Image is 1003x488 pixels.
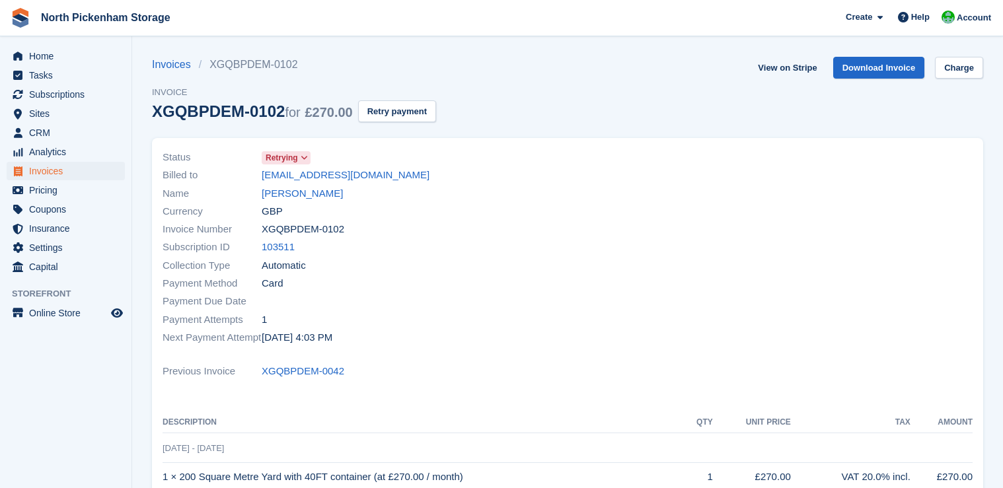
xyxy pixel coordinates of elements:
[7,85,125,104] a: menu
[262,222,344,237] span: XGQBPDEM-0102
[7,200,125,219] a: menu
[753,57,822,79] a: View on Stripe
[152,86,436,99] span: Invoice
[29,104,108,123] span: Sites
[262,312,267,328] span: 1
[791,412,910,433] th: Tax
[163,150,262,165] span: Status
[262,168,429,183] a: [EMAIL_ADDRESS][DOMAIN_NAME]
[12,287,131,300] span: Storefront
[7,104,125,123] a: menu
[846,11,872,24] span: Create
[152,57,199,73] a: Invoices
[36,7,176,28] a: North Pickenham Storage
[262,364,344,379] a: XGQBPDEM-0042
[163,240,262,255] span: Subscription ID
[7,181,125,199] a: menu
[163,258,262,273] span: Collection Type
[358,100,436,122] button: Retry payment
[957,11,991,24] span: Account
[7,143,125,161] a: menu
[29,162,108,180] span: Invoices
[266,152,298,164] span: Retrying
[29,219,108,238] span: Insurance
[305,105,352,120] span: £270.00
[262,258,306,273] span: Automatic
[262,276,283,291] span: Card
[109,305,125,321] a: Preview store
[29,258,108,276] span: Capital
[7,123,125,142] a: menu
[29,47,108,65] span: Home
[7,66,125,85] a: menu
[911,11,930,24] span: Help
[942,11,955,24] img: Chris Gulliver
[262,240,295,255] a: 103511
[262,186,343,201] a: [PERSON_NAME]
[163,204,262,219] span: Currency
[29,66,108,85] span: Tasks
[163,312,262,328] span: Payment Attempts
[163,364,262,379] span: Previous Invoice
[11,8,30,28] img: stora-icon-8386f47178a22dfd0bd8f6a31ec36ba5ce8667c1dd55bd0f319d3a0aa187defe.svg
[713,412,791,433] th: Unit Price
[7,162,125,180] a: menu
[262,150,311,165] a: Retrying
[7,258,125,276] a: menu
[7,238,125,257] a: menu
[163,443,224,453] span: [DATE] - [DATE]
[29,85,108,104] span: Subscriptions
[163,186,262,201] span: Name
[29,200,108,219] span: Coupons
[7,47,125,65] a: menu
[262,330,332,345] time: 2025-10-02 15:03:07 UTC
[152,57,436,73] nav: breadcrumbs
[163,168,262,183] span: Billed to
[29,238,108,257] span: Settings
[163,330,262,345] span: Next Payment Attempt
[152,102,353,120] div: XGQBPDEM-0102
[7,219,125,238] a: menu
[262,204,283,219] span: GBP
[29,304,108,322] span: Online Store
[285,105,300,120] span: for
[833,57,925,79] a: Download Invoice
[910,412,973,433] th: Amount
[163,222,262,237] span: Invoice Number
[29,143,108,161] span: Analytics
[685,412,713,433] th: QTY
[791,470,910,485] div: VAT 20.0% incl.
[29,181,108,199] span: Pricing
[163,294,262,309] span: Payment Due Date
[29,123,108,142] span: CRM
[163,412,685,433] th: Description
[935,57,983,79] a: Charge
[7,304,125,322] a: menu
[163,276,262,291] span: Payment Method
